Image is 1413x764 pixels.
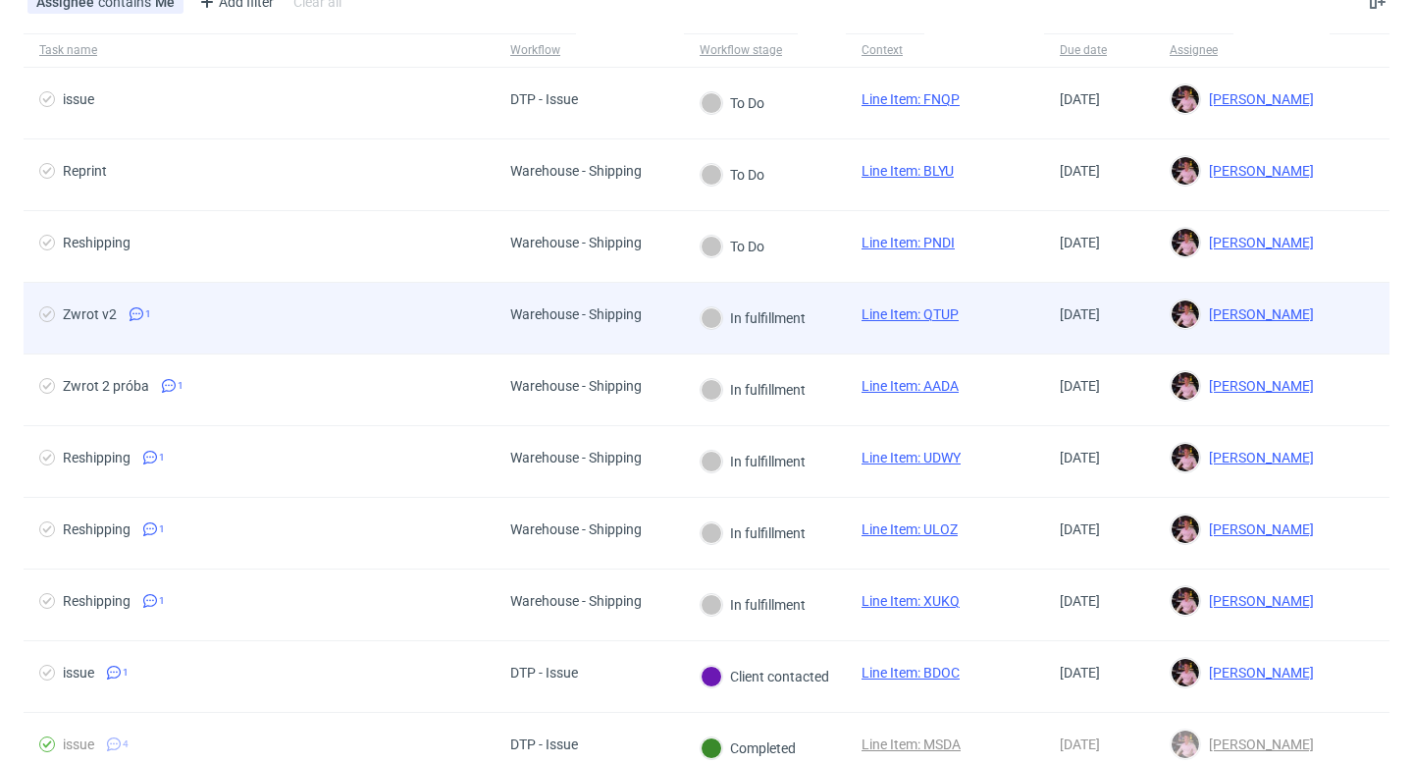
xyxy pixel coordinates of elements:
[123,665,129,681] span: 1
[1172,85,1199,113] img: Aleks Ziemkowski
[1172,731,1199,758] img: Aleks Ziemkowski
[862,593,960,609] a: Line Item: XUKQ
[701,164,764,186] div: To Do
[700,42,782,58] div: Workflow stage
[1201,306,1314,322] span: [PERSON_NAME]
[1201,665,1314,681] span: [PERSON_NAME]
[63,378,149,394] div: Zwrot 2 próba
[510,665,578,681] div: DTP - Issue
[701,594,806,616] div: In fulfillment
[701,522,806,544] div: In fulfillment
[1201,521,1314,537] span: [PERSON_NAME]
[1172,229,1199,256] img: Aleks Ziemkowski
[862,91,960,107] a: Line Item: FNQP
[510,163,642,179] div: Warehouse - Shipping
[862,378,959,394] a: Line Item: AADA
[1060,235,1100,250] span: [DATE]
[1201,737,1314,752] span: [PERSON_NAME]
[510,235,642,250] div: Warehouse - Shipping
[862,306,959,322] a: Line Item: QTUP
[862,450,961,465] a: Line Item: UDWY
[63,521,131,537] div: Reshipping
[862,163,954,179] a: Line Item: BLYU
[862,235,955,250] a: Line Item: PNDI
[159,450,165,465] span: 1
[701,307,806,329] div: In fulfillment
[510,737,578,752] div: DTP - Issue
[1201,378,1314,394] span: [PERSON_NAME]
[1172,516,1199,543] img: Aleks Ziemkowski
[63,665,94,681] div: issue
[1172,587,1199,615] img: Aleks Ziemkowski
[510,593,642,609] div: Warehouse - Shipping
[159,593,165,609] span: 1
[1201,235,1314,250] span: [PERSON_NAME]
[862,521,958,537] a: Line Item: ULOZ
[862,737,961,752] a: Line Item: MSDA
[510,450,642,465] div: Warehouse - Shipping
[63,163,107,179] div: Reprint
[39,42,479,59] span: Task name
[510,306,642,322] div: Warehouse - Shipping
[1060,42,1138,59] span: Due date
[1170,42,1218,58] div: Assignee
[1201,593,1314,609] span: [PERSON_NAME]
[145,306,151,322] span: 1
[1172,659,1199,686] img: Aleks Ziemkowski
[701,379,806,401] div: In fulfillment
[1060,737,1100,752] span: [DATE]
[1201,450,1314,465] span: [PERSON_NAME]
[63,737,94,752] div: issue
[510,378,642,394] div: Warehouse - Shipping
[1201,91,1314,107] span: [PERSON_NAME]
[701,236,764,257] div: To Do
[862,665,960,681] a: Line Item: BDOC
[1060,306,1100,322] span: [DATE]
[178,378,183,394] span: 1
[701,666,829,687] div: Client contacted
[1060,521,1100,537] span: [DATE]
[510,91,578,107] div: DTP - Issue
[1172,300,1199,328] img: Aleks Ziemkowski
[1172,372,1199,400] img: Aleks Ziemkowski
[1060,91,1100,107] span: [DATE]
[510,42,560,58] div: Workflow
[63,593,131,609] div: Reshipping
[63,306,117,322] div: Zwrot v2
[862,42,909,58] div: Context
[63,235,131,250] div: Reshipping
[510,521,642,537] div: Warehouse - Shipping
[63,91,94,107] div: issue
[1201,163,1314,179] span: [PERSON_NAME]
[1060,450,1100,465] span: [DATE]
[1060,665,1100,681] span: [DATE]
[1172,444,1199,471] img: Aleks Ziemkowski
[701,92,764,114] div: To Do
[701,451,806,472] div: In fulfillment
[1060,593,1100,609] span: [DATE]
[123,737,129,752] span: 4
[63,450,131,465] div: Reshipping
[159,521,165,537] span: 1
[1172,157,1199,185] img: Aleks Ziemkowski
[701,737,796,759] div: Completed
[1060,378,1100,394] span: [DATE]
[1060,163,1100,179] span: [DATE]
